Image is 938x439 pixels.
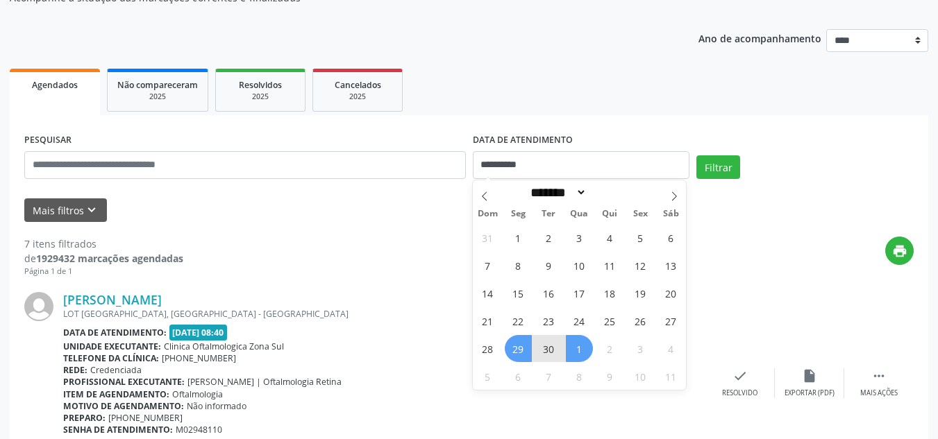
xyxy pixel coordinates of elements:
[535,335,562,362] span: Setembro 30, 2025
[63,364,87,376] b: Rede:
[473,209,503,218] span: Dom
[860,388,898,398] div: Mais ações
[187,376,342,388] span: [PERSON_NAME] | Oftalmologia Retina
[627,279,654,307] span: Setembro 19, 2025
[658,224,685,251] span: Setembro 6, 2025
[63,424,173,436] b: Senha de atendimento:
[566,252,593,279] span: Setembro 10, 2025
[63,327,167,338] b: Data de atendimento:
[566,307,593,334] span: Setembro 24, 2025
[535,307,562,334] span: Setembro 23, 2025
[63,376,185,388] b: Profissional executante:
[596,335,623,362] span: Outubro 2, 2025
[117,79,198,91] span: Não compareceram
[596,252,623,279] span: Setembro 11, 2025
[474,335,501,362] span: Setembro 28, 2025
[187,400,246,412] span: Não informado
[535,363,562,390] span: Outubro 7, 2025
[785,388,835,398] div: Exportar (PDF)
[474,224,501,251] span: Agosto 31, 2025
[162,352,236,364] span: [PHONE_NUMBER]
[596,224,623,251] span: Setembro 4, 2025
[24,236,183,251] div: 7 itens filtrados
[535,279,562,307] span: Setembro 16, 2025
[722,388,757,398] div: Resolvido
[169,325,228,341] span: [DATE] 08:40
[566,363,593,390] span: Outubro 8, 2025
[226,92,295,102] div: 2025
[503,209,533,218] span: Seg
[535,224,562,251] span: Setembro 2, 2025
[658,335,685,362] span: Outubro 4, 2025
[90,364,142,376] span: Credenciada
[627,307,654,334] span: Setembro 26, 2025
[176,424,222,436] span: M02948110
[24,292,53,321] img: img
[658,307,685,334] span: Setembro 27, 2025
[594,209,625,218] span: Qui
[36,252,183,265] strong: 1929432 marcações agendadas
[892,243,907,259] i: print
[474,279,501,307] span: Setembro 14, 2025
[596,307,623,334] span: Setembro 25, 2025
[566,224,593,251] span: Setembro 3, 2025
[505,335,532,362] span: Setembro 29, 2025
[335,79,381,91] span: Cancelados
[655,209,686,218] span: Sáb
[63,388,169,400] b: Item de agendamento:
[63,308,705,320] div: LOT [GEOGRAPHIC_DATA], [GEOGRAPHIC_DATA] - [GEOGRAPHIC_DATA]
[108,412,183,424] span: [PHONE_NUMBER]
[732,368,748,384] i: check
[627,335,654,362] span: Outubro 3, 2025
[505,252,532,279] span: Setembro 8, 2025
[566,279,593,307] span: Setembro 17, 2025
[505,363,532,390] span: Outubro 6, 2025
[658,252,685,279] span: Setembro 13, 2025
[564,209,594,218] span: Qua
[596,363,623,390] span: Outubro 9, 2025
[505,279,532,307] span: Setembro 15, 2025
[627,224,654,251] span: Setembro 5, 2025
[63,292,162,307] a: [PERSON_NAME]
[24,130,72,151] label: PESQUISAR
[698,29,821,46] p: Ano de acompanhamento
[526,185,587,200] select: Month
[587,185,633,200] input: Year
[474,252,501,279] span: Setembro 7, 2025
[505,307,532,334] span: Setembro 22, 2025
[63,341,161,352] b: Unidade executante:
[474,363,501,390] span: Outubro 5, 2025
[24,198,107,223] button: Mais filtroskeyboard_arrow_down
[658,363,685,390] span: Outubro 11, 2025
[627,252,654,279] span: Setembro 12, 2025
[627,363,654,390] span: Outubro 10, 2025
[474,307,501,334] span: Setembro 21, 2025
[802,368,817,384] i: insert_drive_file
[871,368,887,384] i: 
[63,352,159,364] b: Telefone da clínica:
[63,400,184,412] b: Motivo de agendamento:
[696,155,740,179] button: Filtrar
[505,224,532,251] span: Setembro 1, 2025
[63,412,106,424] b: Preparo:
[117,92,198,102] div: 2025
[473,130,573,151] label: DATA DE ATENDIMENTO
[658,279,685,307] span: Setembro 20, 2025
[535,252,562,279] span: Setembro 9, 2025
[32,79,78,91] span: Agendados
[24,266,183,277] div: Página 1 de 1
[566,335,593,362] span: Outubro 1, 2025
[323,92,392,102] div: 2025
[84,203,99,218] i: keyboard_arrow_down
[596,279,623,307] span: Setembro 18, 2025
[885,236,914,265] button: print
[164,341,284,352] span: Clinica Oftalmologica Zona Sul
[625,209,655,218] span: Sex
[172,388,223,400] span: Oftalmologia
[239,79,282,91] span: Resolvidos
[533,209,564,218] span: Ter
[24,251,183,266] div: de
